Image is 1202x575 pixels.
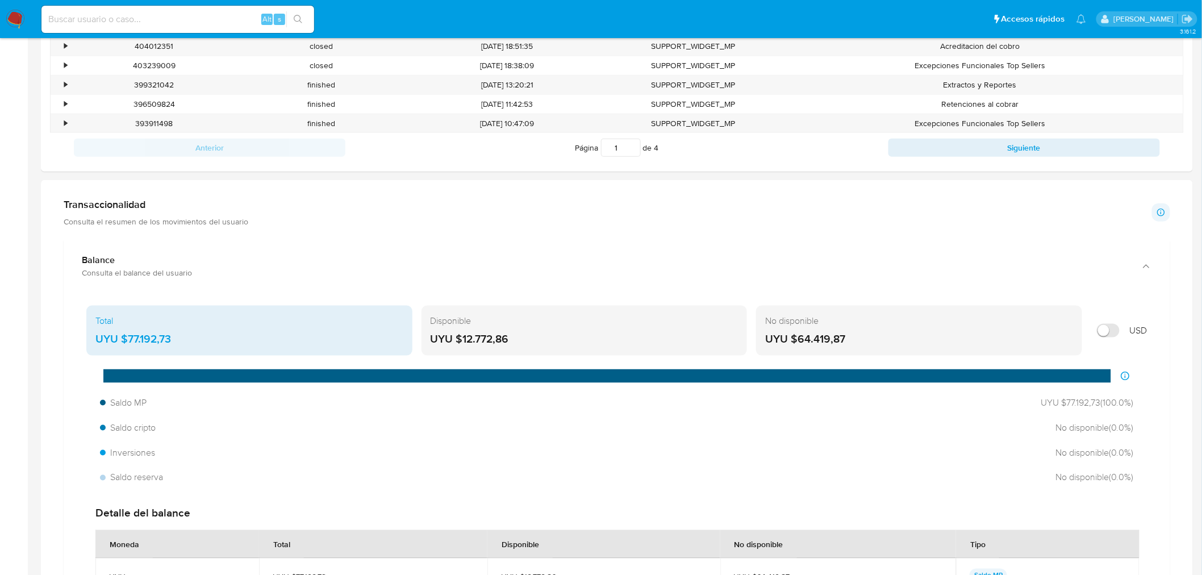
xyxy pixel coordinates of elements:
div: SUPPORT_WIDGET_MP [610,37,777,56]
div: [DATE] 10:47:09 [404,114,610,133]
div: • [64,118,67,129]
div: SUPPORT_WIDGET_MP [610,76,777,94]
a: Salir [1182,13,1193,25]
div: • [64,41,67,52]
div: closed [237,56,404,75]
div: SUPPORT_WIDGET_MP [610,95,777,114]
div: 403239009 [70,56,237,75]
div: 396509824 [70,95,237,114]
p: gregorio.negri@mercadolibre.com [1113,14,1178,24]
div: Retenciones al cobrar [777,95,1183,114]
button: search-icon [286,11,310,27]
a: Notificaciones [1076,14,1086,24]
div: [DATE] 11:42:53 [404,95,610,114]
div: Acreditacion del cobro [777,37,1183,56]
div: finished [237,114,404,133]
button: Anterior [74,139,345,157]
div: finished [237,76,404,94]
div: 399321042 [70,76,237,94]
div: • [64,80,67,90]
div: [DATE] 18:38:09 [404,56,610,75]
div: Extractos y Reportes [777,76,1183,94]
div: • [64,99,67,110]
div: finished [237,95,404,114]
div: 404012351 [70,37,237,56]
div: Excepciones Funcionales Top Sellers [777,114,1183,133]
button: Siguiente [888,139,1160,157]
div: [DATE] 13:20:21 [404,76,610,94]
div: Excepciones Funcionales Top Sellers [777,56,1183,75]
div: • [64,60,67,71]
input: Buscar usuario o caso... [41,12,314,27]
span: Página de [575,139,659,157]
div: SUPPORT_WIDGET_MP [610,56,777,75]
span: 3.161.2 [1180,27,1196,36]
div: [DATE] 18:51:35 [404,37,610,56]
span: Alt [262,14,272,24]
span: Accesos rápidos [1001,13,1065,25]
div: 393911498 [70,114,237,133]
div: closed [237,37,404,56]
div: SUPPORT_WIDGET_MP [610,114,777,133]
span: 4 [654,142,659,153]
span: s [278,14,281,24]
